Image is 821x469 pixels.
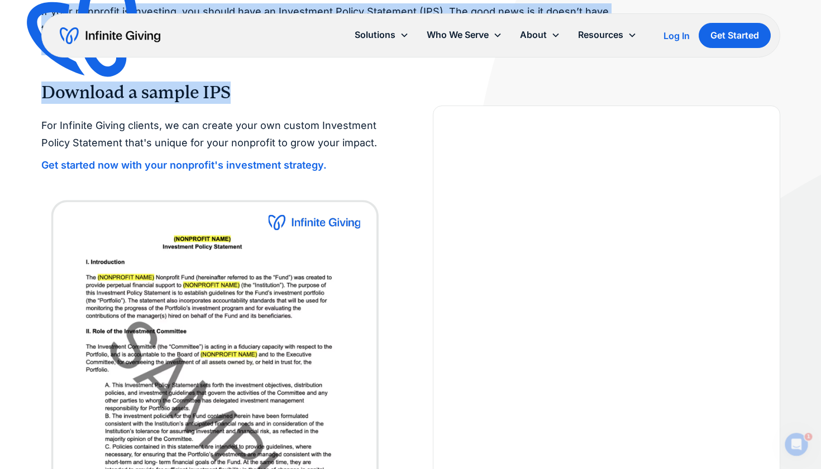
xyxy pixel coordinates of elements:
[41,159,327,171] strong: Get started now with your nonprofit's investment strategy.
[60,27,160,45] a: home
[427,27,489,42] div: Who We Serve
[699,23,771,48] a: Get Started
[41,82,780,104] h3: Download a sample IPS
[41,3,613,55] p: If your nonprofit is investing, you should have an Investment Policy Statement (IPS). The good ne...
[520,27,547,42] div: About
[664,31,690,40] div: Log In
[664,29,690,42] a: Log In
[783,431,810,458] iframe: Intercom live chat
[578,27,623,42] div: Resources
[511,23,569,47] div: About
[355,27,395,42] div: Solutions
[41,160,327,171] a: Get started now with your nonprofit's investment strategy.
[41,117,389,151] p: For Infinite Giving clients, we can create your own custom Investment Policy Statement that's uni...
[569,23,646,47] div: Resources
[346,23,418,47] div: Solutions
[806,431,815,440] span: 1
[418,23,511,47] div: Who We Serve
